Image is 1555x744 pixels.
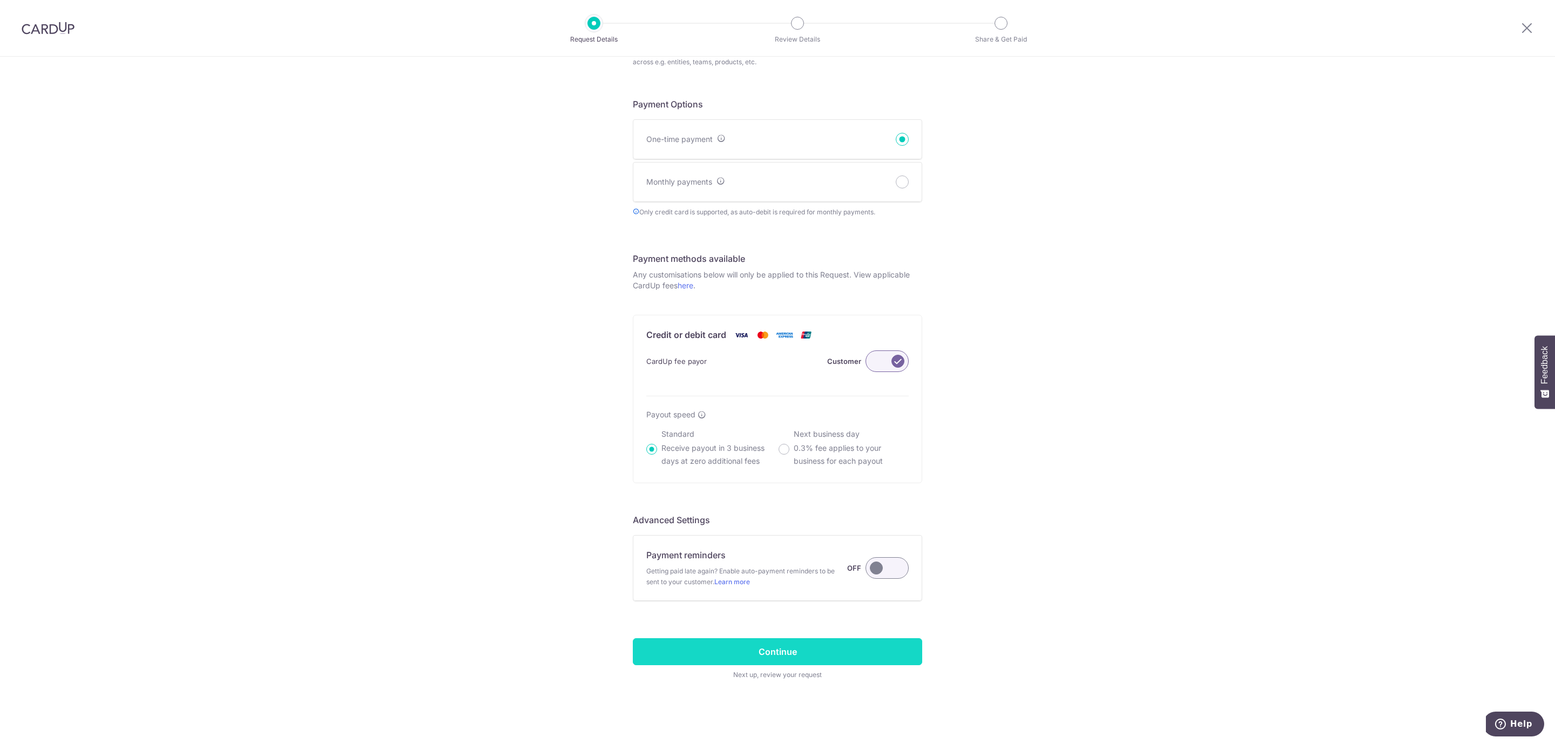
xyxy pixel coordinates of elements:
img: Visa [731,328,752,342]
a: Learn more [714,578,750,586]
h5: Payment methods available [633,252,922,265]
span: Only credit card is supported, as auto-debit is required for monthly payments. [633,207,922,218]
span: Getting paid late again? Enable auto-payment reminders to be sent to your customer. [646,566,847,587]
span: Feedback [1540,346,1550,384]
img: CardUp [22,22,75,35]
span: One-time payment [646,134,713,144]
input: Continue [633,638,922,665]
p: Standard [661,429,776,439]
p: Share & Get Paid [961,34,1041,45]
p: Review Details [758,34,837,45]
label: OFF [847,562,861,574]
span: Monthly payments [646,177,712,186]
div: Payment reminders Getting paid late again? Enable auto-payment reminders to be sent to your custo... [646,549,909,587]
img: Mastercard [752,328,774,342]
button: Feedback - Show survey [1534,335,1555,409]
p: Request Details [554,34,634,45]
p: Receive payout in 3 business days at zero additional fees [661,442,776,468]
a: here [678,281,693,290]
span: CardUp fee payor [646,355,707,368]
div: Payout speed [646,409,909,420]
p: Any customisations below will only be applied to this Request. View applicable CardUp fees . [633,269,922,291]
span: translation missing: en.company.payment_requests.form.header.labels.advanced_settings [633,515,710,525]
iframe: Opens a widget where you can find more information [1486,712,1544,739]
img: Union Pay [795,328,817,342]
p: Credit or debit card [646,328,726,342]
p: Next business day [794,429,909,439]
p: Payment reminders [646,549,726,562]
span: This will be shown on your dashboard to help you differentiate and reconcile payments easier acro... [633,46,922,67]
p: 0.3% fee applies to your business for each payout [794,442,909,468]
h5: Payment Options [633,98,922,111]
label: Customer [827,355,861,368]
span: Next up, review your request [633,669,922,680]
img: American Express [774,328,795,342]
